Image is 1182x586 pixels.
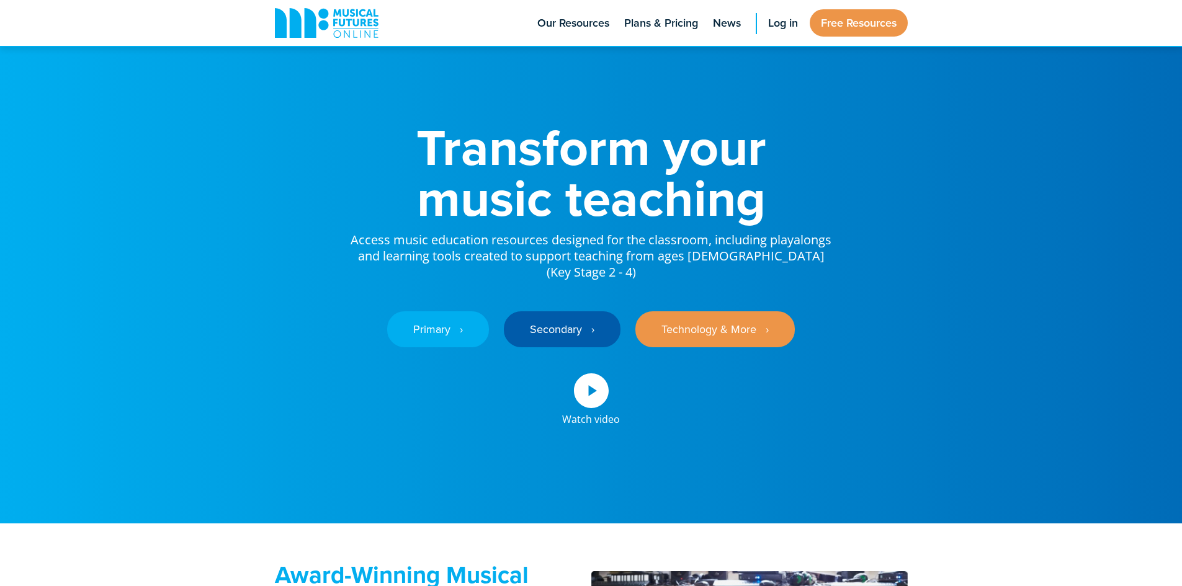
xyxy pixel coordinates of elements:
a: Secondary ‎‏‏‎ ‎ › [504,311,620,347]
a: Primary ‎‏‏‎ ‎ › [387,311,489,347]
p: Access music education resources designed for the classroom, including playalongs and learning to... [349,223,833,280]
a: Technology & More ‎‏‏‎ ‎ › [635,311,795,347]
span: News [713,15,741,32]
span: Plans & Pricing [624,15,698,32]
span: Our Resources [537,15,609,32]
a: Free Resources [810,9,908,37]
span: Log in [768,15,798,32]
h1: Transform your music teaching [349,122,833,223]
div: Watch video [562,408,620,424]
